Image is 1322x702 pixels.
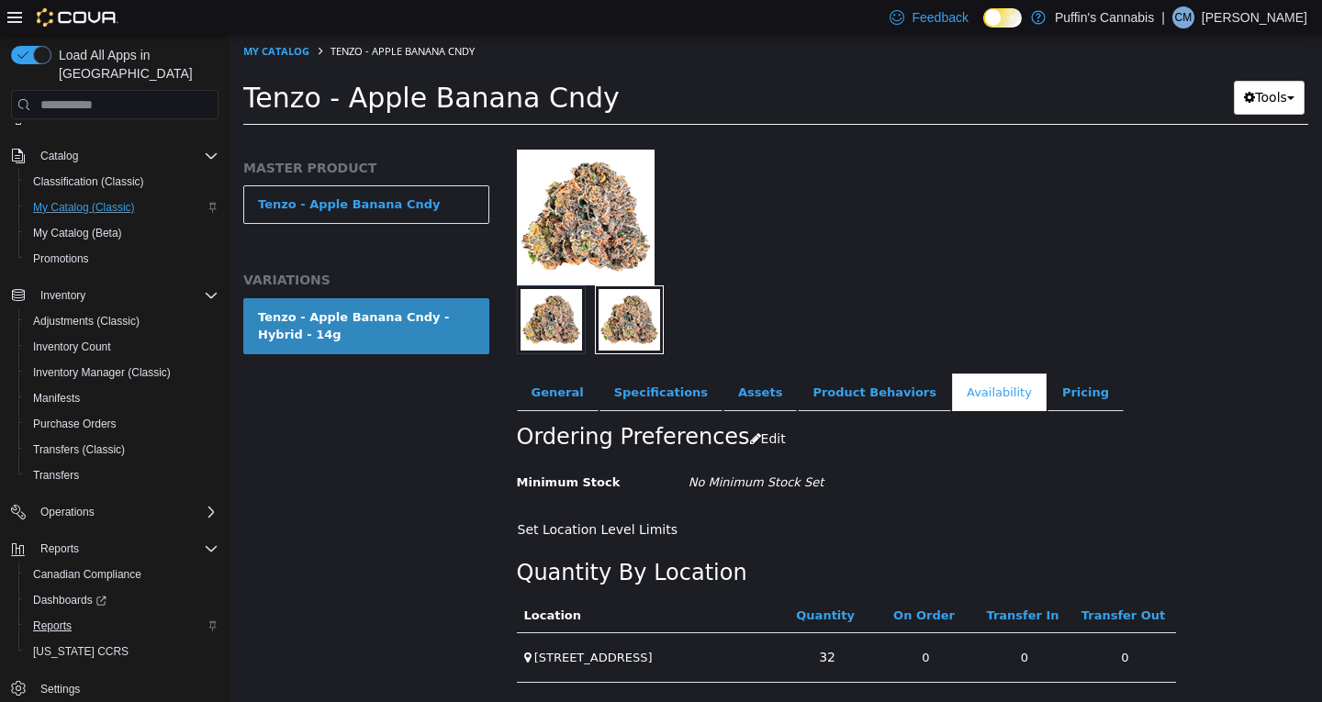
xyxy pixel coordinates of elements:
span: Feedback [912,8,968,27]
button: [US_STATE] CCRS [18,639,226,664]
td: 0 [647,597,745,647]
h5: VARIATIONS [14,237,260,253]
span: Promotions [26,248,218,270]
span: Classification (Classic) [33,174,144,189]
a: Transfers (Classic) [26,439,132,461]
div: Curtis Muir [1172,6,1194,28]
button: My Catalog (Classic) [18,195,226,220]
button: Settings [4,675,226,702]
span: Dashboards [26,589,218,611]
span: Reports [26,615,218,637]
button: Transfers (Classic) [18,437,226,462]
p: Puffin's Cannabis [1055,6,1154,28]
i: No Minimum Stock Set [459,440,595,454]
span: Canadian Compliance [33,567,141,582]
span: My Catalog (Classic) [33,200,135,215]
a: Adjustments (Classic) [26,310,147,332]
span: [US_STATE] CCRS [33,644,129,659]
div: Tenzo - Apple Banana Cndy - Hybrid - 14g [28,273,245,309]
a: Transfer Out [852,574,939,587]
span: Purchase Orders [26,413,218,435]
span: Operations [40,505,95,519]
span: Minimum Stock [287,440,391,454]
button: Edit [521,388,566,420]
span: Catalog [40,149,78,163]
a: Quantity [566,574,629,587]
a: Reports [26,615,79,637]
h2: Ordering Preferences [287,388,521,417]
a: Dashboards [18,587,226,613]
img: Cova [37,8,118,27]
a: Tenzo - Apple Banana Cndy [14,150,260,189]
button: Reports [18,613,226,639]
button: Catalog [33,145,85,167]
span: Catalog [33,145,218,167]
button: Transfers [18,462,226,488]
span: Inventory Manager (Classic) [33,365,171,380]
span: Manifests [33,391,80,406]
a: On Order [664,574,729,587]
span: Settings [40,682,80,696]
span: Manifests [26,387,218,409]
button: Operations [33,501,102,523]
span: Tenzo - Apple Banana Cndy [101,9,245,23]
a: Transfers [26,464,86,486]
button: Promotions [18,246,226,272]
span: Washington CCRS [26,641,218,663]
span: My Catalog (Beta) [26,222,218,244]
a: 32 [579,606,616,640]
span: Inventory Manager (Classic) [26,362,218,384]
img: 150 [287,113,425,251]
a: Specifications [370,339,493,377]
a: Product Behaviors [568,339,722,377]
a: Pricing [818,339,894,377]
a: Dashboards [26,589,114,611]
button: Catalog [4,143,226,169]
a: Manifests [26,387,87,409]
button: Inventory Manager (Classic) [18,360,226,385]
button: Reports [4,536,226,562]
span: Operations [33,501,218,523]
a: My Catalog [14,9,80,23]
a: Canadian Compliance [26,563,149,585]
td: 0 [745,597,845,647]
button: Inventory Count [18,334,226,360]
span: My Catalog (Beta) [33,226,122,240]
span: Tenzo - Apple Banana Cndy [14,47,390,79]
p: [PERSON_NAME] [1202,6,1307,28]
span: Transfers (Classic) [26,439,218,461]
button: Tools [1004,46,1075,80]
span: Transfers [33,468,79,483]
a: [US_STATE] CCRS [26,641,136,663]
td: 0 [845,597,947,647]
a: Settings [33,678,87,700]
span: Dashboards [33,593,106,607]
span: Adjustments (Classic) [33,314,140,329]
span: Inventory Count [33,340,111,354]
span: Reports [33,538,218,560]
span: Load All Apps in [GEOGRAPHIC_DATA] [51,46,218,83]
span: CM [1175,6,1193,28]
a: My Catalog (Beta) [26,222,129,244]
button: Location [295,572,355,590]
button: Manifests [18,385,226,411]
button: Set Location Level Limits [287,478,459,512]
button: Purchase Orders [18,411,226,437]
h5: MASTER PRODUCT [14,125,260,141]
a: My Catalog (Classic) [26,196,142,218]
span: Reports [40,541,79,556]
span: Inventory [40,288,85,303]
span: Purchase Orders [33,417,117,431]
span: Canadian Compliance [26,563,218,585]
button: Reports [33,538,86,560]
a: Purchase Orders [26,413,124,435]
button: Inventory [4,283,226,308]
span: Transfers [26,464,218,486]
span: Inventory [33,284,218,306]
button: Classification (Classic) [18,169,226,195]
a: Promotions [26,248,96,270]
a: Inventory Manager (Classic) [26,362,178,384]
button: Canadian Compliance [18,562,226,587]
span: Inventory Count [26,336,218,358]
input: Dark Mode [983,8,1022,28]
